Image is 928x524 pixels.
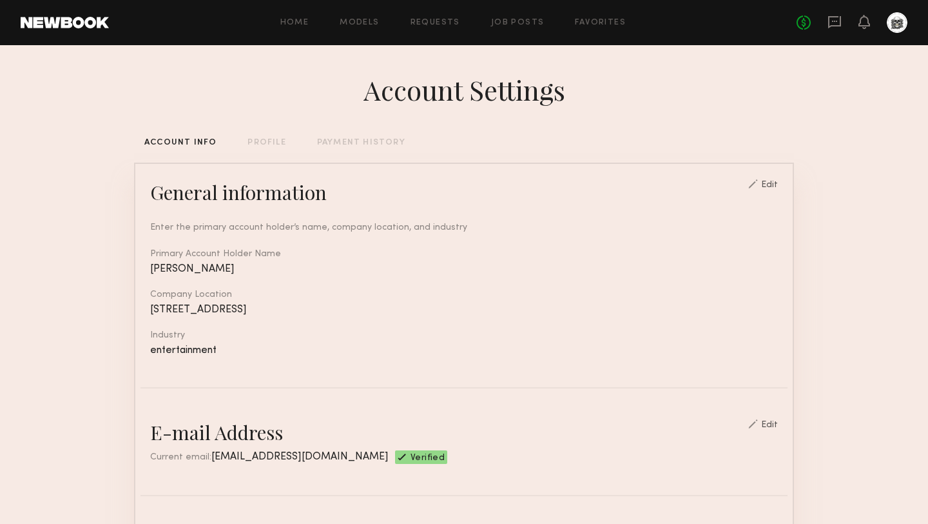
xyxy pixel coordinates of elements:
[491,19,545,27] a: Job Posts
[340,19,379,27] a: Models
[150,419,283,445] div: E-mail Address
[150,250,778,259] div: Primary Account Holder Name
[575,19,626,27] a: Favorites
[411,454,445,464] span: Verified
[150,179,327,205] div: General information
[317,139,405,147] div: PAYMENT HISTORY
[150,264,778,275] div: [PERSON_NAME]
[363,72,565,108] div: Account Settings
[150,221,778,234] div: Enter the primary account holder’s name, company location, and industry
[280,19,309,27] a: Home
[150,450,389,464] div: Current email:
[150,290,778,299] div: Company Location
[761,421,778,430] div: Edit
[144,139,217,147] div: ACCOUNT INFO
[247,139,285,147] div: PROFILE
[150,305,778,316] div: [STREET_ADDRESS]
[211,452,389,462] span: [EMAIL_ADDRESS][DOMAIN_NAME]
[761,181,778,190] div: Edit
[150,331,778,340] div: Industry
[150,345,778,356] div: entertainment
[411,19,460,27] a: Requests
